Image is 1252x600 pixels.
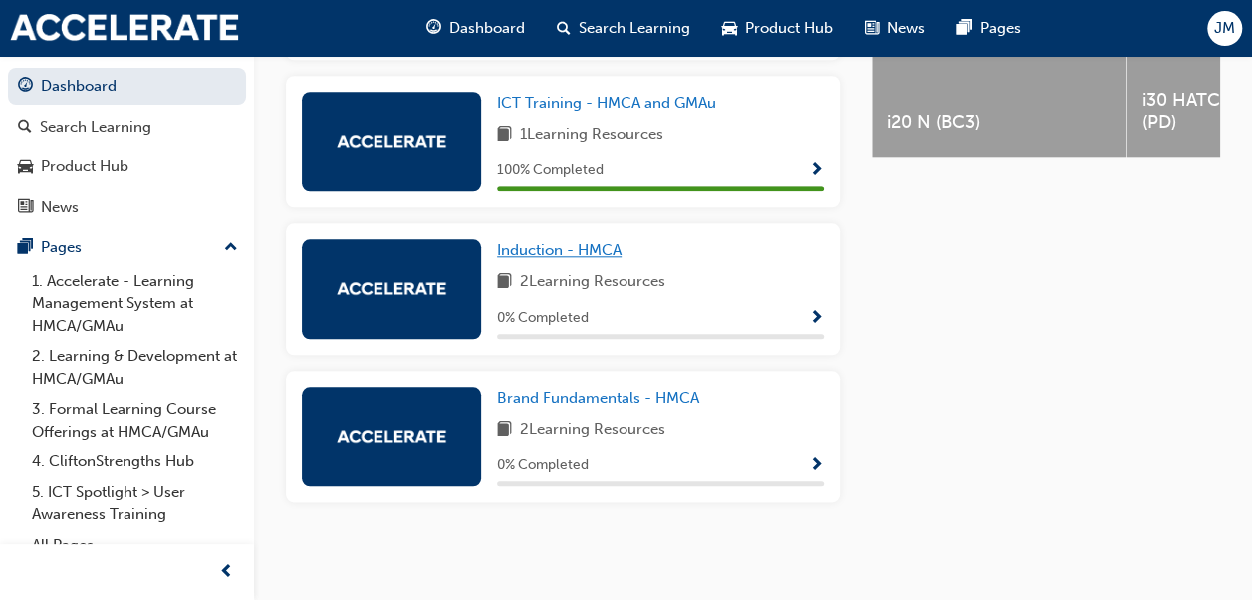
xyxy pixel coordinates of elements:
[8,68,246,105] a: Dashboard
[18,199,33,217] span: news-icon
[40,116,151,139] div: Search Learning
[24,394,246,447] a: 3. Formal Learning Course Offerings at HMCA/GMAu
[41,196,79,219] div: News
[41,155,128,178] div: Product Hub
[497,94,716,112] span: ICT Training - HMCA and GMAu
[865,16,879,41] span: news-icon
[24,341,246,394] a: 2. Learning & Development at HMCA/GMAu
[24,266,246,342] a: 1. Accelerate - Learning Management System at HMCA/GMAu
[8,229,246,266] button: Pages
[497,387,707,410] a: Brand Fundamentals - HMCA
[809,457,824,475] span: Show Progress
[497,159,604,182] span: 100 % Completed
[706,8,849,49] a: car-iconProduct Hub
[887,111,1110,134] span: i20 N (BC3)
[8,149,246,185] a: Product Hub
[337,135,446,148] img: accelerate-hmca
[24,447,246,477] a: 4. CliftonStrengths Hub
[809,310,824,328] span: Show Progress
[809,306,824,331] button: Show Progress
[497,454,589,477] span: 0 % Completed
[520,418,665,443] span: 2 Learning Resources
[557,16,571,41] span: search-icon
[219,560,234,585] span: prev-icon
[8,64,246,229] button: DashboardSearch LearningProduct HubNews
[957,16,972,41] span: pages-icon
[18,119,32,137] span: search-icon
[224,235,238,261] span: up-icon
[1214,17,1235,40] span: JM
[24,530,246,561] a: All Pages
[18,158,33,176] span: car-icon
[8,189,246,226] a: News
[10,14,239,42] img: accelerate-hmca
[497,92,724,115] a: ICT Training - HMCA and GMAu
[722,16,737,41] span: car-icon
[887,17,925,40] span: News
[18,78,33,96] span: guage-icon
[8,109,246,146] a: Search Learning
[449,17,525,40] span: Dashboard
[337,282,446,295] img: accelerate-hmca
[497,307,589,330] span: 0 % Completed
[497,241,622,259] span: Induction - HMCA
[497,389,699,407] span: Brand Fundamentals - HMCA
[520,270,665,295] span: 2 Learning Resources
[497,239,629,262] a: Induction - HMCA
[849,8,941,49] a: news-iconNews
[337,430,446,443] img: accelerate-hmca
[809,158,824,183] button: Show Progress
[24,477,246,530] a: 5. ICT Spotlight > User Awareness Training
[541,8,706,49] a: search-iconSearch Learning
[18,239,33,257] span: pages-icon
[809,162,824,180] span: Show Progress
[410,8,541,49] a: guage-iconDashboard
[41,236,82,259] div: Pages
[497,418,512,443] span: book-icon
[497,123,512,148] span: book-icon
[426,16,441,41] span: guage-icon
[579,17,690,40] span: Search Learning
[497,270,512,295] span: book-icon
[980,17,1021,40] span: Pages
[941,8,1037,49] a: pages-iconPages
[745,17,833,40] span: Product Hub
[520,123,663,148] span: 1 Learning Resources
[809,453,824,478] button: Show Progress
[1207,11,1242,46] button: JM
